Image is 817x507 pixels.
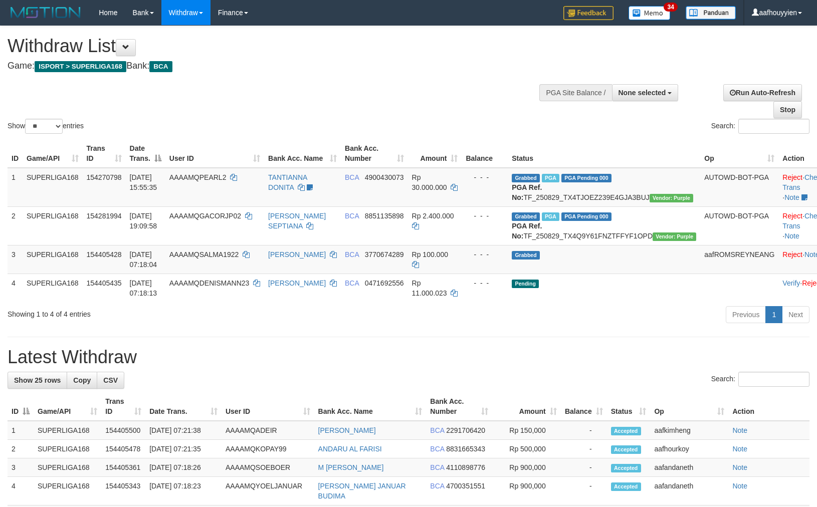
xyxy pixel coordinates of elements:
[87,250,122,259] span: 154405428
[561,392,607,421] th: Balance: activate to sort column ascending
[611,427,641,435] span: Accepted
[268,173,307,191] a: TANTIANNA DONITA
[561,477,607,505] td: -
[542,212,559,221] span: Marked by aafnonsreyleab
[700,206,778,245] td: AUTOWD-BOT-PGA
[222,458,314,477] td: AAAAMQSOEBOER
[466,278,504,288] div: - - -
[732,463,747,471] a: Note
[408,139,462,168] th: Amount: activate to sort column ascending
[318,482,406,500] a: [PERSON_NAME] JANUAR BUDIMA
[8,36,535,56] h1: Withdraw List
[650,194,693,202] span: Vendor URL: https://trx4.1velocity.biz
[101,440,145,458] td: 154405478
[607,392,651,421] th: Status: activate to sort column ascending
[650,458,728,477] td: aafandaneth
[561,174,611,182] span: PGA Pending
[732,426,747,434] a: Note
[650,421,728,440] td: aafkimheng
[101,477,145,505] td: 154405343
[87,173,122,181] span: 154270798
[784,193,799,201] a: Note
[268,212,326,230] a: [PERSON_NAME] SEPTIANA
[222,477,314,505] td: AAAAMQYOELJANUAR
[101,392,145,421] th: Trans ID: activate to sort column ascending
[430,463,444,471] span: BCA
[126,139,165,168] th: Date Trans.: activate to sort column descending
[612,84,679,101] button: None selected
[765,306,782,323] a: 1
[738,119,809,134] input: Search:
[8,421,34,440] td: 1
[222,440,314,458] td: AAAAMQKOPAY99
[345,173,359,181] span: BCA
[512,280,539,288] span: Pending
[318,426,376,434] a: [PERSON_NAME]
[87,212,122,220] span: 154281994
[268,250,326,259] a: [PERSON_NAME]
[782,306,809,323] a: Next
[611,482,641,491] span: Accepted
[8,477,34,505] td: 4
[430,445,444,453] span: BCA
[446,463,485,471] span: Copy 4110898776 to clipboard
[512,251,540,260] span: Grabbed
[130,173,157,191] span: [DATE] 15:55:35
[650,440,728,458] td: aafhourkoy
[412,250,448,259] span: Rp 100.000
[101,421,145,440] td: 154405500
[222,392,314,421] th: User ID: activate to sort column ascending
[130,212,157,230] span: [DATE] 19:09:58
[412,212,454,220] span: Rp 2.400.000
[145,392,222,421] th: Date Trans.: activate to sort column ascending
[782,250,802,259] a: Reject
[629,6,671,20] img: Button%20Memo.svg
[512,183,542,201] b: PGA Ref. No:
[34,392,101,421] th: Game/API: activate to sort column ascending
[8,458,34,477] td: 3
[8,347,809,367] h1: Latest Withdraw
[611,464,641,472] span: Accepted
[169,212,241,220] span: AAAAMQGACORJP02
[466,211,504,221] div: - - -
[561,440,607,458] td: -
[711,372,809,387] label: Search:
[23,274,83,302] td: SUPERLIGA168
[492,392,561,421] th: Amount: activate to sort column ascending
[87,279,122,287] span: 154405435
[149,61,172,72] span: BCA
[650,477,728,505] td: aafandaneth
[782,279,800,287] a: Verify
[264,139,341,168] th: Bank Acc. Name: activate to sort column ascending
[8,274,23,302] td: 4
[492,458,561,477] td: Rp 900,000
[664,3,677,12] span: 34
[8,139,23,168] th: ID
[462,139,508,168] th: Balance
[222,421,314,440] td: AAAAMQADEIR
[145,421,222,440] td: [DATE] 07:21:38
[611,445,641,454] span: Accepted
[8,119,84,134] label: Show entries
[508,168,700,207] td: TF_250829_TX4TJOEZ239E4GJA3BUJ
[314,392,427,421] th: Bank Acc. Name: activate to sort column ascending
[268,279,326,287] a: [PERSON_NAME]
[34,477,101,505] td: SUPERLIGA168
[508,206,700,245] td: TF_250829_TX4Q9Y61FNZTFFYF1OPD
[539,84,611,101] div: PGA Site Balance /
[8,392,34,421] th: ID: activate to sort column descending
[365,212,404,220] span: Copy 8851135898 to clipboard
[83,139,126,168] th: Trans ID: activate to sort column ascending
[650,392,728,421] th: Op: activate to sort column ascending
[700,168,778,207] td: AUTOWD-BOT-PGA
[8,305,333,319] div: Showing 1 to 4 of 4 entries
[726,306,766,323] a: Previous
[25,119,63,134] select: Showentries
[711,119,809,134] label: Search:
[23,139,83,168] th: Game/API: activate to sort column ascending
[318,463,384,471] a: M [PERSON_NAME]
[130,250,157,269] span: [DATE] 07:18:04
[169,279,249,287] span: AAAAMQDENISMANN23
[101,458,145,477] td: 154405361
[8,5,84,20] img: MOTION_logo.png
